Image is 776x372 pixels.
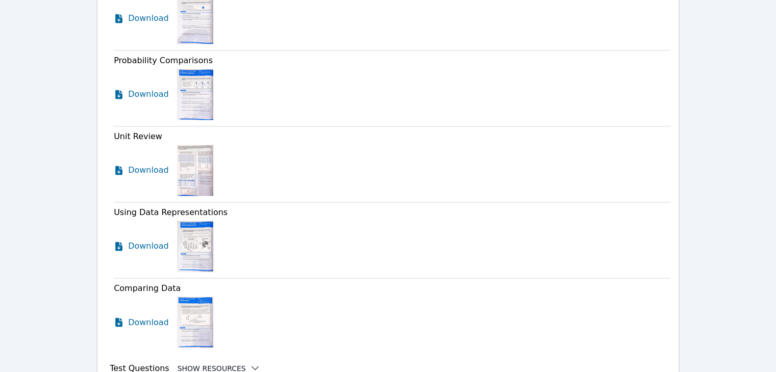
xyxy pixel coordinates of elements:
a: Download [114,221,169,272]
span: Probability Comparisons [114,56,213,65]
a: Download [114,145,169,196]
span: Download [128,240,169,252]
img: Using Data Representations [177,221,213,272]
span: Download [128,12,169,24]
span: Download [128,316,169,328]
a: Download [114,297,169,348]
a: Download [114,69,169,120]
span: Download [128,88,169,100]
img: Probability Comparisons [177,69,213,120]
span: Using Data Representations [114,207,228,217]
span: Unit Review [114,131,162,141]
img: Comparing Data [177,297,213,348]
img: Unit Review [177,145,213,196]
span: Comparing Data [114,283,181,293]
span: Download [128,164,169,176]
